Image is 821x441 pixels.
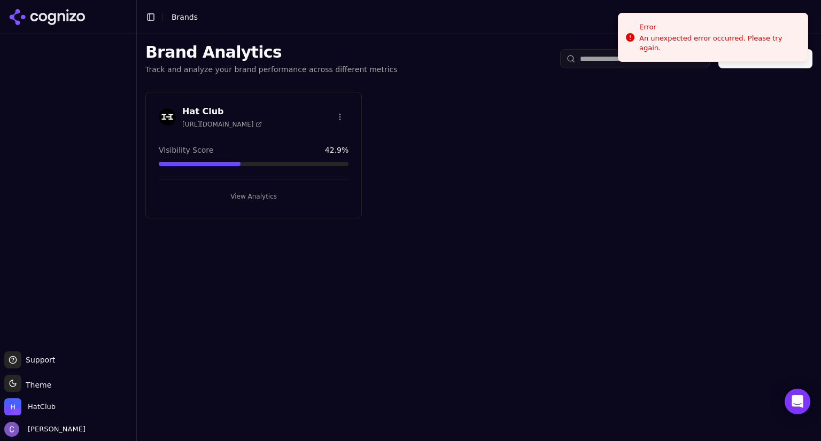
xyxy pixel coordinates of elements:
[159,145,213,155] span: Visibility Score
[145,43,398,62] h1: Brand Analytics
[4,398,21,415] img: HatClub
[4,398,56,415] button: Open organization switcher
[4,422,19,437] img: Chris Hayes
[182,105,262,118] h3: Hat Club
[159,188,348,205] button: View Analytics
[172,13,198,21] span: Brands
[24,424,86,434] span: [PERSON_NAME]
[639,22,799,33] div: Error
[145,64,398,75] p: Track and analyze your brand performance across different metrics
[325,145,348,155] span: 42.9 %
[159,108,176,125] img: Hat Club
[21,381,51,389] span: Theme
[639,34,799,53] div: An unexpected error occurred. Please try again.
[785,389,810,414] div: Open Intercom Messenger
[172,12,198,22] nav: breadcrumb
[4,422,86,437] button: Open user button
[28,402,56,412] span: HatClub
[182,120,262,129] span: [URL][DOMAIN_NAME]
[21,355,55,365] span: Support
